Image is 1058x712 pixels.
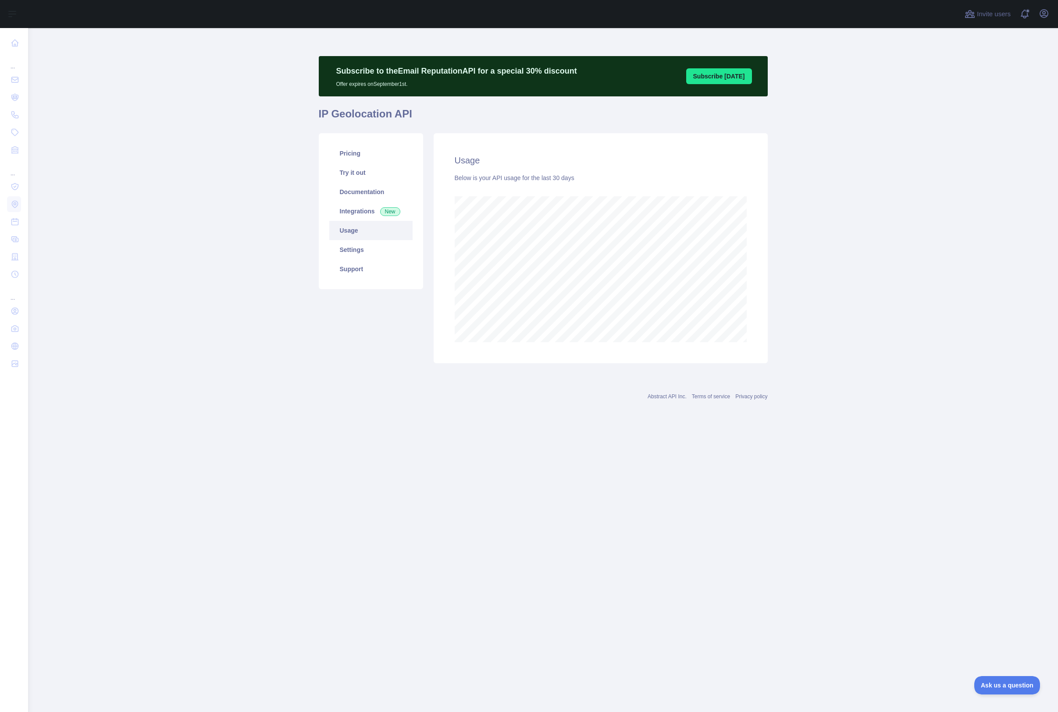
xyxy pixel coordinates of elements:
[735,393,767,400] a: Privacy policy
[648,393,687,400] a: Abstract API Inc.
[686,68,752,84] button: Subscribe [DATE]
[974,676,1040,694] iframe: Toggle Customer Support
[963,7,1012,21] button: Invite users
[7,53,21,70] div: ...
[380,207,400,216] span: New
[7,284,21,301] div: ...
[329,240,413,259] a: Settings
[329,144,413,163] a: Pricing
[319,107,768,128] h1: IP Geolocation API
[329,163,413,182] a: Try it out
[329,182,413,202] a: Documentation
[329,202,413,221] a: Integrations New
[977,9,1011,19] span: Invite users
[455,154,747,166] h2: Usage
[336,65,577,77] p: Subscribe to the Email Reputation API for a special 30 % discount
[455,174,747,182] div: Below is your API usage for the last 30 days
[692,393,730,400] a: Terms of service
[329,259,413,279] a: Support
[336,77,577,88] p: Offer expires on September 1st.
[329,221,413,240] a: Usage
[7,159,21,177] div: ...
